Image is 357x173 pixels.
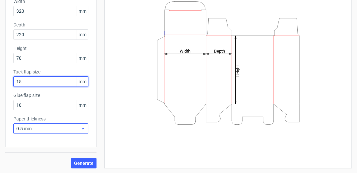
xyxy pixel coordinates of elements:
label: Height [13,45,88,52]
button: Generate [71,158,97,168]
span: mm [77,53,88,63]
span: Generate [74,161,94,165]
tspan: Width [179,48,190,53]
label: Paper thickness [13,116,88,122]
tspan: Height [235,65,240,77]
label: Depth [13,22,88,28]
label: Glue flap size [13,92,88,99]
span: mm [77,6,88,16]
tspan: Depth [214,48,225,53]
span: mm [77,100,88,110]
span: mm [77,30,88,39]
span: 0.5 mm [16,125,81,132]
span: mm [77,77,88,86]
label: Tuck flap size [13,69,88,75]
